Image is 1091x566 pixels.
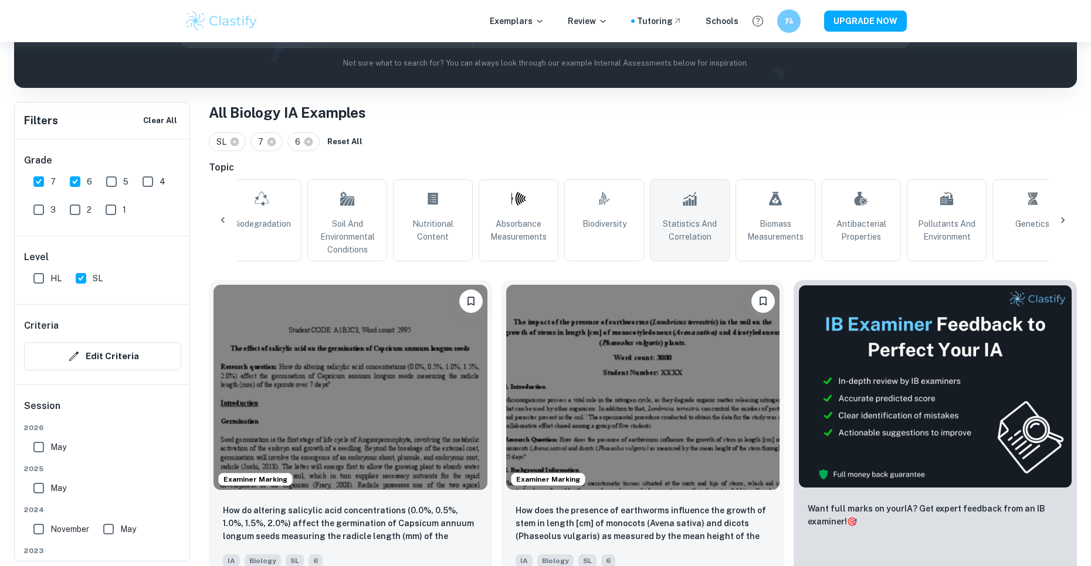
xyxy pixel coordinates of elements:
span: Biodiversity [582,217,626,230]
span: Genetics [1015,217,1049,230]
h6: Criteria [24,319,59,333]
span: 2026 [24,422,181,433]
span: Biomass Measurements [741,217,810,243]
p: How do altering salicylic acid concentrations (0.0%, 0.5%, 1.0%, 1.5%, 2.0%) affect the germinati... [223,504,478,544]
span: 7 [258,135,269,148]
p: Not sure what to search for? You can always look through our example Internal Assessments below f... [23,57,1068,69]
button: Help and Feedback [748,11,768,31]
button: Clear All [140,112,180,129]
a: Tutoring [637,15,682,28]
button: Bookmark [459,289,483,313]
span: 6 [87,175,92,188]
span: 2024 [24,504,181,515]
span: Examiner Marking [511,474,585,485]
span: May [50,441,66,454]
img: Thumbnail [798,285,1072,488]
img: Clastify logo [184,9,259,33]
div: SL [209,132,246,151]
span: May [120,523,136,536]
p: How does the presence of earthworms influence the growth of stem in length [cm] of monocots (Aven... [516,504,771,544]
img: Biology IA example thumbnail: How does the presence of earthworms infl [506,285,780,490]
span: Pollutants and Environment [912,217,981,243]
h1: All Biology IA Examples [209,102,1077,123]
span: 4 [160,175,165,188]
span: 3 [50,203,56,216]
span: 🎯 [847,517,857,526]
span: 2025 [24,463,181,474]
h6: Level [24,250,181,264]
span: HL [50,272,62,285]
span: Examiner Marking [219,474,292,485]
h6: Session [24,399,181,422]
button: Edit Criteria [24,342,181,370]
button: Bookmark [751,289,775,313]
span: 1 [123,203,126,216]
span: Antibacterial Properties [826,217,896,243]
h6: Topic [209,161,1077,175]
button: Reset All [324,133,365,151]
span: May [50,482,66,495]
span: 6 [295,135,306,148]
a: Schools [706,15,738,28]
span: 2023 [24,545,181,556]
span: Soil and Environmental Conditions [313,217,382,256]
img: Biology IA example thumbnail: How do altering salicylic acid concentra [214,285,487,490]
span: Biodegradation [232,217,291,230]
p: Exemplars [490,15,544,28]
p: Want full marks on your IA ? Get expert feedback from an IB examiner! [808,502,1063,528]
div: 6 [287,132,320,151]
span: Nutritional Content [398,217,467,243]
span: SL [216,135,232,148]
span: Absorbance Measurements [484,217,553,243]
h6: ｱﾑ [782,15,796,28]
button: ｱﾑ [777,9,801,33]
p: Review [568,15,608,28]
span: 7 [50,175,56,188]
span: 2 [87,203,92,216]
h6: Grade [24,154,181,168]
h6: Filters [24,112,58,129]
span: Statistics and Correlation [655,217,724,243]
div: 7 [250,132,283,151]
span: November [50,523,89,536]
span: SL [93,272,103,285]
button: UPGRADE NOW [824,11,907,32]
span: 5 [123,175,128,188]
